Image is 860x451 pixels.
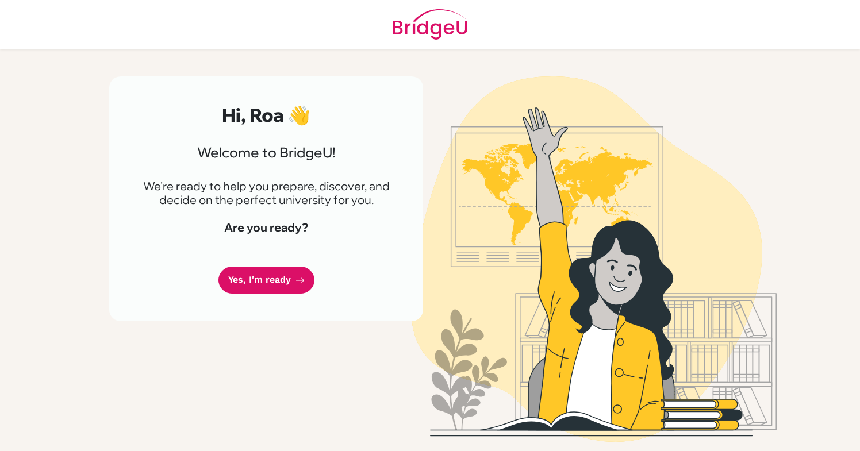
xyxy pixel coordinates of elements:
[137,179,396,207] p: We're ready to help you prepare, discover, and decide on the perfect university for you.
[137,221,396,234] h4: Are you ready?
[137,104,396,126] h2: Hi, Roa 👋
[137,144,396,161] h3: Welcome to BridgeU!
[218,267,314,294] a: Yes, I'm ready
